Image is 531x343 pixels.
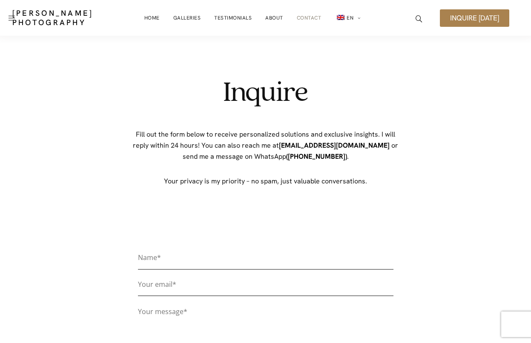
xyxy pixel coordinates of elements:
a: ([PHONE_NUMBER]) [286,152,347,161]
a: [PERSON_NAME] Photography [12,9,105,27]
h2: Inquire [129,78,402,108]
a: en_GBEN [335,9,361,27]
a: Home [144,9,160,26]
input: Name* [138,252,393,270]
a: Inquire [DATE] [440,9,509,27]
a: About [265,9,283,26]
input: Your email* [138,278,393,297]
p: Your privacy is my priority – no spam, just valuable conversations. [129,176,402,187]
a: Contact [297,9,321,26]
a: [EMAIL_ADDRESS][DOMAIN_NAME] [279,141,390,150]
a: Testimonials [214,9,252,26]
a: Galleries [173,9,201,26]
span: EN [347,14,353,21]
p: Fill out the form below to receive personalized solutions and exclusive insights. I will reply wi... [129,129,402,162]
span: Inquire [DATE] [450,14,499,22]
a: icon-magnifying-glass34 [411,11,427,26]
img: EN [337,15,344,20]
